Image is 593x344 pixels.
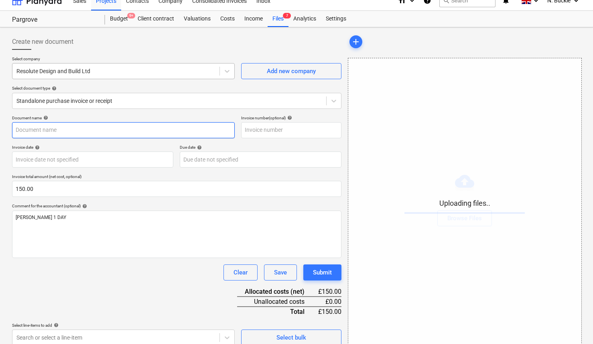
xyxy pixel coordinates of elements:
div: Submit [313,267,332,278]
input: Document name [12,122,235,138]
span: help [52,323,59,328]
div: Files [268,11,288,27]
div: Invoice date [12,145,173,150]
div: Add new company [267,66,316,76]
div: Select document type [12,86,341,91]
a: Income [240,11,268,27]
span: help [81,204,87,209]
span: Create new document [12,37,73,47]
a: Settings [321,11,351,27]
div: Select bulk [276,332,306,343]
input: Invoice date not specified [12,152,173,168]
span: add [351,37,361,47]
input: Due date not specified [180,152,341,168]
div: £150.00 [317,287,341,297]
span: 7 [283,13,291,18]
button: Add new company [241,63,341,79]
span: help [50,86,57,91]
div: Due date [180,145,341,150]
span: 9+ [127,13,135,18]
div: Unallocated costs [237,297,318,307]
span: help [195,145,202,150]
div: £150.00 [317,307,341,316]
div: Document name [12,115,235,121]
input: Invoice total amount (net cost, optional) [12,181,341,197]
input: Invoice number [241,122,341,138]
button: Save [264,264,297,281]
a: Client contract [133,11,179,27]
div: Total [237,307,318,316]
span: [PERSON_NAME] 1 DAY [16,215,66,220]
div: Clear [234,267,248,278]
a: Analytics [288,11,321,27]
div: Budget [105,11,133,27]
div: £0.00 [317,297,341,307]
a: Budget9+ [105,11,133,27]
span: help [33,145,40,150]
iframe: Chat Widget [553,305,593,344]
span: help [286,115,292,120]
div: Select line-items to add [12,323,235,328]
p: Invoice total amount (net cost, optional) [12,174,341,181]
div: Invoice number (optional) [241,115,341,121]
div: Save [274,267,287,278]
a: Costs [215,11,240,27]
a: Files7 [268,11,288,27]
div: Comment for the accountant (optional) [12,203,341,209]
button: Clear [223,264,258,281]
a: Valuations [179,11,215,27]
span: help [42,115,48,120]
div: Pargrove [12,16,95,24]
p: Select company [12,56,235,63]
p: Uploading files.. [404,199,525,208]
div: Allocated costs (net) [237,287,318,297]
button: Submit [303,264,341,281]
